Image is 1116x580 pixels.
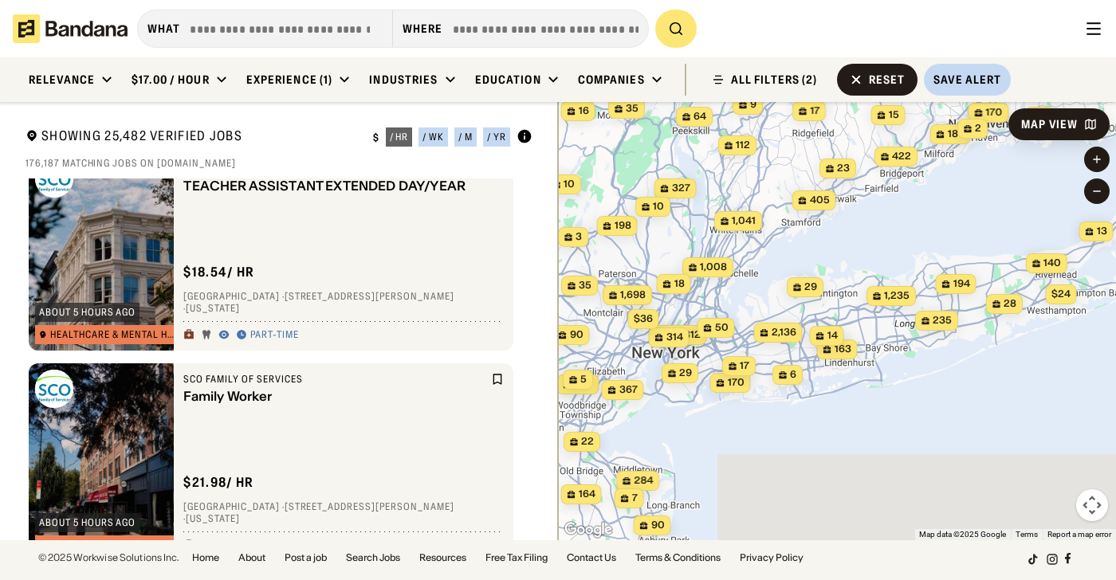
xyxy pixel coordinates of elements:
[579,279,591,292] span: 35
[562,519,615,540] img: Google
[736,139,750,152] span: 112
[26,157,532,170] div: 176,187 matching jobs on [DOMAIN_NAME]
[674,277,685,291] span: 18
[672,182,690,195] span: 327
[889,108,899,122] span: 15
[827,329,838,343] span: 14
[772,326,796,339] span: 2,136
[1004,297,1016,311] span: 28
[13,14,128,43] img: Bandana logotype
[581,435,594,449] span: 22
[632,492,638,505] span: 7
[986,106,1003,120] span: 170
[403,22,443,36] div: Where
[620,288,646,302] span: 1,698
[458,132,473,142] div: / m
[419,553,466,562] a: Resources
[369,72,438,87] div: Industries
[1016,530,1038,539] a: Terms (opens in new tab)
[1051,288,1071,300] span: $24
[475,72,541,87] div: Education
[1097,225,1107,238] span: 13
[38,553,179,562] div: © 2025 Workwise Solutions Inc.
[147,22,180,36] div: what
[933,72,1001,87] div: Save Alert
[578,72,645,87] div: Companies
[651,519,665,532] span: 90
[579,104,589,118] span: 16
[728,376,745,390] span: 170
[740,553,804,562] a: Privacy Policy
[804,280,817,294] span: 29
[485,553,548,562] a: Free Tax Filing
[580,373,587,386] span: 5
[634,474,653,488] span: 284
[562,519,615,540] a: Open this area in Google Maps (opens a new window)
[29,72,95,87] div: Relevance
[250,539,299,552] div: Full-time
[26,127,360,147] div: Showing 25,482 Verified Jobs
[183,500,504,525] div: [GEOGRAPHIC_DATA] · [STREET_ADDRESS][PERSON_NAME] · [US_STATE]
[626,102,639,116] span: 35
[653,200,664,214] span: 10
[39,308,136,317] div: about 5 hours ago
[700,261,727,274] span: 1,008
[810,104,819,118] span: 17
[183,474,253,491] div: $ 21.98 / hr
[39,518,136,527] div: about 5 hours ago
[837,162,850,175] span: 23
[132,72,210,87] div: $17.00 / hour
[790,368,796,382] span: 6
[50,330,176,339] div: Healthcare & Mental Health
[567,553,616,562] a: Contact Us
[422,132,444,142] div: / wk
[373,131,379,144] div: $
[975,122,981,135] span: 2
[732,214,756,228] span: 1,041
[810,194,830,207] span: 405
[835,343,851,356] span: 163
[869,74,906,85] div: Reset
[183,178,488,194] div: TEACHER ASSISTANT EXTENDED DAY/YEAR
[1047,530,1111,539] a: Report a map error
[1076,489,1108,521] button: Map camera controls
[750,98,756,112] span: 9
[570,328,584,342] span: 90
[615,219,631,233] span: 198
[35,370,73,408] img: SCO Family of Services logo
[933,314,952,327] span: 235
[285,553,327,562] a: Post a job
[35,159,73,198] img: SCO Family of Services logo
[192,553,219,562] a: Home
[731,74,818,85] div: ALL FILTERS (2)
[250,329,299,342] div: Part-time
[634,312,653,324] span: $36
[576,230,582,244] span: 3
[948,127,965,141] span: 184
[1021,119,1078,130] div: Map View
[183,373,488,386] div: SCO Family of Services
[564,178,575,191] span: 10
[1043,257,1061,270] span: 140
[884,289,910,303] span: 1,235
[346,553,400,562] a: Search Jobs
[740,359,749,373] span: 17
[666,331,683,344] span: 314
[246,72,333,87] div: Experience (1)
[238,553,265,562] a: About
[619,383,638,397] span: 367
[892,150,911,163] span: 422
[679,366,692,380] span: 29
[953,277,970,291] span: 194
[635,553,721,562] a: Terms & Conditions
[390,132,409,142] div: / hr
[183,264,254,280] div: $ 18.54 / hr
[579,488,595,501] span: 164
[183,290,504,315] div: [GEOGRAPHIC_DATA] · [STREET_ADDRESS][PERSON_NAME] · [US_STATE]
[919,530,1006,539] span: Map data ©2025 Google
[715,321,729,335] span: 50
[26,178,532,540] div: grid
[487,132,506,142] div: / yr
[694,110,706,123] span: 64
[183,389,488,404] div: Family Worker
